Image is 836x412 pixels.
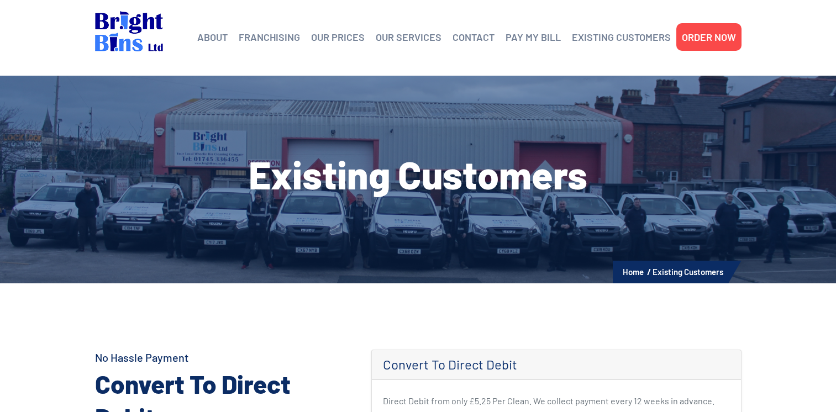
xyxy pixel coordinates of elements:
[506,29,561,45] a: PAY MY BILL
[95,155,742,193] h1: Existing Customers
[653,265,723,279] li: Existing Customers
[453,29,495,45] a: CONTACT
[682,29,736,45] a: ORDER NOW
[95,350,355,365] h4: No Hassle Payment
[383,395,714,406] small: Direct Debit from only £5.25 Per Clean. We collect payment every 12 weeks in advance.
[197,29,228,45] a: ABOUT
[239,29,300,45] a: FRANCHISING
[572,29,671,45] a: EXISTING CUSTOMERS
[376,29,441,45] a: OUR SERVICES
[623,267,644,277] a: Home
[311,29,365,45] a: OUR PRICES
[383,357,730,373] h4: Convert To Direct Debit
